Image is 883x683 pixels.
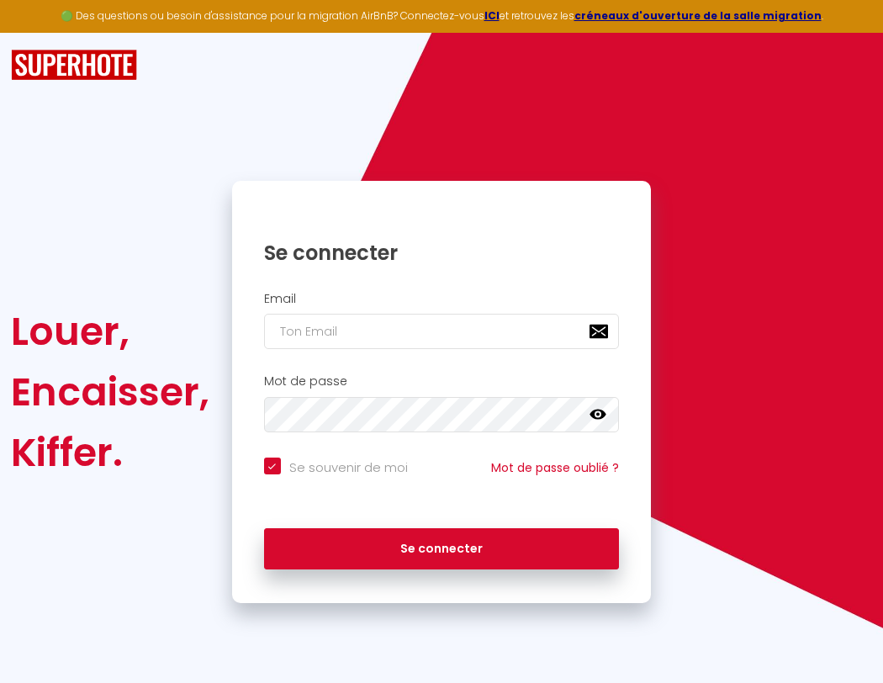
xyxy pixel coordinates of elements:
[491,459,619,476] a: Mot de passe oublié ?
[484,8,500,23] a: ICI
[264,314,620,349] input: Ton Email
[264,528,620,570] button: Se connecter
[264,374,620,389] h2: Mot de passe
[11,50,137,81] img: SuperHote logo
[11,422,209,483] div: Kiffer.
[264,292,620,306] h2: Email
[264,240,620,266] h1: Se connecter
[11,301,209,362] div: Louer,
[574,8,822,23] a: créneaux d'ouverture de la salle migration
[11,362,209,422] div: Encaisser,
